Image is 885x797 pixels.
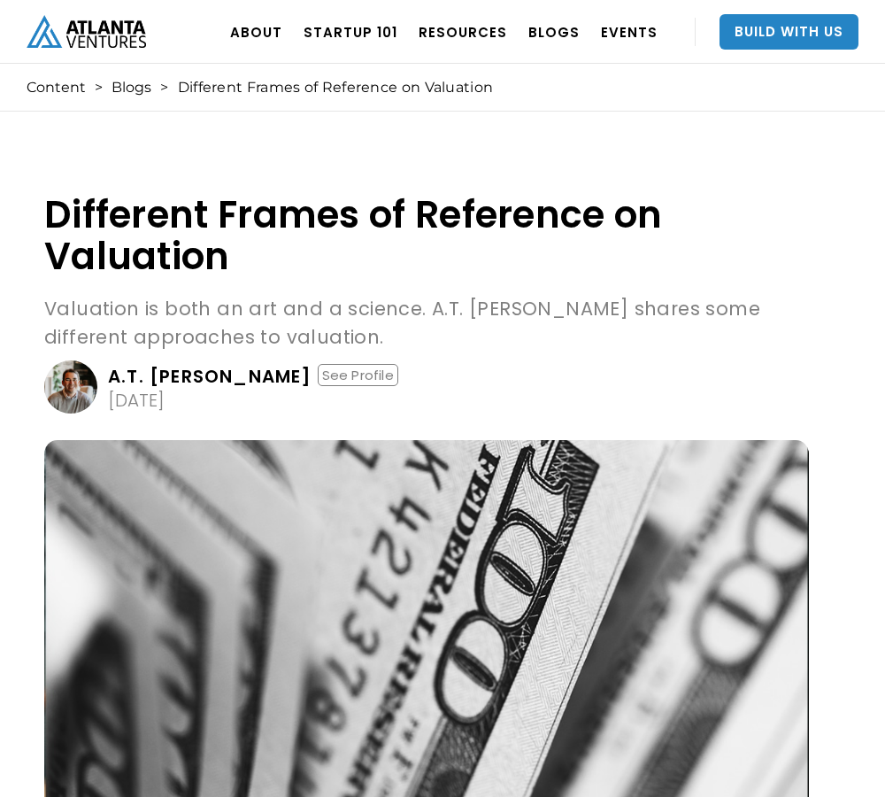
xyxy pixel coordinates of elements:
a: Blogs [112,79,151,97]
div: > [160,79,168,97]
div: A.T. [PERSON_NAME] [108,368,312,385]
div: [DATE] [108,391,165,409]
a: EVENTS [601,7,658,57]
a: BLOGS [528,7,580,57]
a: ABOUT [230,7,282,57]
div: See Profile [318,364,398,386]
div: > [95,79,103,97]
a: Content [27,79,86,97]
h1: Different Frames of Reference on Valuation [44,194,809,277]
a: Build With Us [720,14,858,50]
div: Different Frames of Reference on Valuation [178,79,494,97]
a: Startup 101 [304,7,397,57]
a: RESOURCES [419,7,507,57]
a: A.T. [PERSON_NAME]See Profile[DATE] [44,360,809,414]
p: Valuation is both an art and a science. A.T. [PERSON_NAME] shares some different approaches to va... [44,295,809,352]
